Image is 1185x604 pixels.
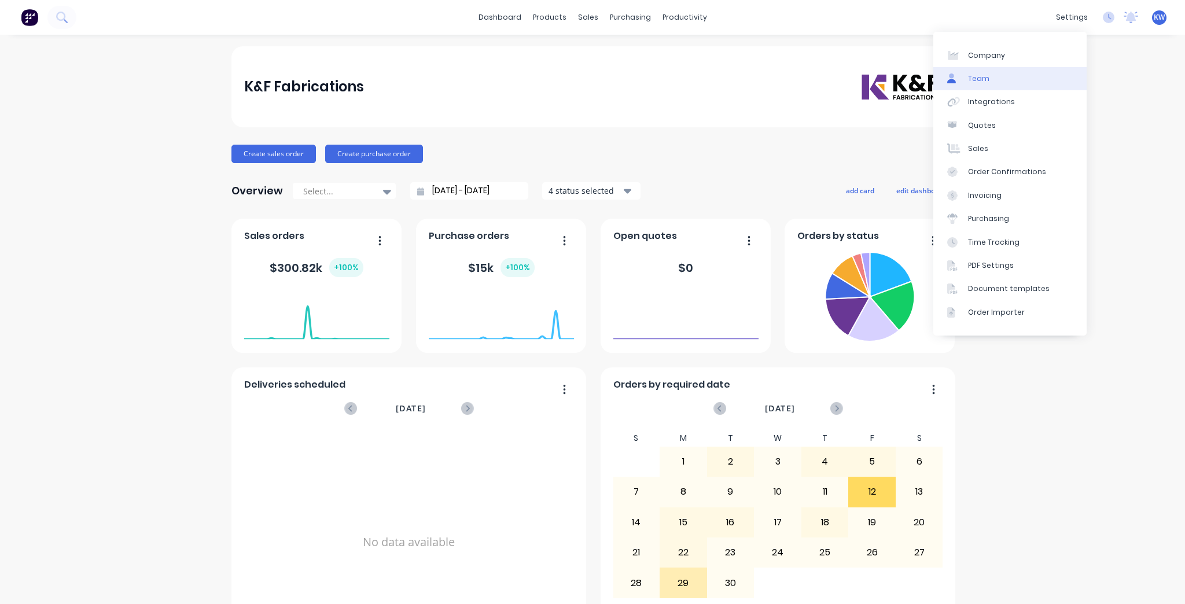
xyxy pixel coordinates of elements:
div: Document templates [968,283,1050,294]
button: Create purchase order [325,145,423,163]
button: Create sales order [231,145,316,163]
div: $ 0 [678,259,693,277]
div: 30 [708,568,754,597]
img: K&F Fabrications [860,73,941,101]
a: Document templates [933,277,1087,300]
div: M [660,430,707,447]
div: Purchasing [968,213,1009,224]
div: 18 [802,508,848,537]
a: Quotes [933,114,1087,137]
div: 23 [708,538,754,567]
div: 21 [613,538,660,567]
button: 4 status selected [542,182,641,200]
div: W [754,430,801,447]
div: 4 status selected [549,185,621,197]
div: 17 [755,508,801,537]
div: products [527,9,572,26]
div: 25 [802,538,848,567]
div: S [896,430,943,447]
div: 4 [802,447,848,476]
div: 15 [660,508,706,537]
div: Team [968,73,989,84]
a: Time Tracking [933,230,1087,253]
div: 10 [755,477,801,506]
div: Time Tracking [968,237,1020,248]
span: [DATE] [396,402,426,415]
a: Order Importer [933,301,1087,324]
div: 24 [755,538,801,567]
div: Overview [231,179,283,202]
div: 8 [660,477,706,506]
div: productivity [657,9,713,26]
div: 13 [896,477,943,506]
div: 20 [896,508,943,537]
div: Order Confirmations [968,167,1046,177]
span: Sales orders [244,229,304,243]
div: $ 300.82k [270,258,363,277]
div: 9 [708,477,754,506]
div: 14 [613,508,660,537]
a: Invoicing [933,184,1087,207]
a: PDF Settings [933,254,1087,277]
a: Sales [933,137,1087,160]
div: 2 [708,447,754,476]
div: Company [968,50,1005,61]
button: edit dashboard [889,183,954,198]
div: Integrations [968,97,1015,107]
span: KW [1154,12,1165,23]
div: F [848,430,896,447]
div: 28 [613,568,660,597]
div: settings [1050,9,1094,26]
div: 22 [660,538,706,567]
div: 26 [849,538,895,567]
div: 7 [613,477,660,506]
div: K&F Fabrications [244,75,364,98]
img: Factory [21,9,38,26]
div: Order Importer [968,307,1025,318]
div: Quotes [968,120,996,131]
a: Company [933,43,1087,67]
div: 29 [660,568,706,597]
a: Team [933,67,1087,90]
div: 6 [896,447,943,476]
div: $ 15k [468,258,535,277]
span: Open quotes [613,229,677,243]
div: + 100 % [501,258,535,277]
span: Orders by status [797,229,879,243]
div: purchasing [604,9,657,26]
div: Invoicing [968,190,1002,201]
div: 11 [802,477,848,506]
a: dashboard [473,9,527,26]
div: Sales [968,143,988,154]
span: [DATE] [765,402,795,415]
div: 12 [849,477,895,506]
span: Purchase orders [429,229,509,243]
div: sales [572,9,604,26]
div: 5 [849,447,895,476]
div: S [613,430,660,447]
div: T [707,430,755,447]
div: 19 [849,508,895,537]
div: T [801,430,849,447]
div: 16 [708,508,754,537]
div: + 100 % [329,258,363,277]
div: PDF Settings [968,260,1014,271]
div: 27 [896,538,943,567]
a: Order Confirmations [933,160,1087,183]
button: add card [838,183,882,198]
a: Purchasing [933,207,1087,230]
a: Integrations [933,90,1087,113]
div: 1 [660,447,706,476]
div: 3 [755,447,801,476]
